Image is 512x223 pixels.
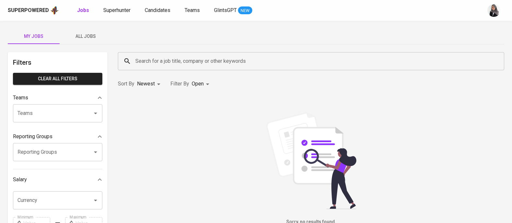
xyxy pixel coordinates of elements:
[91,109,100,118] button: Open
[91,196,100,205] button: Open
[137,80,155,88] p: Newest
[77,6,90,15] a: Jobs
[185,6,201,15] a: Teams
[8,7,49,14] div: Superpowered
[13,57,102,68] h6: Filters
[170,80,189,88] p: Filter By
[103,7,131,13] span: Superhunter
[63,32,108,40] span: All Jobs
[13,176,27,184] p: Salary
[13,133,52,140] p: Reporting Groups
[192,78,211,90] div: Open
[13,173,102,186] div: Salary
[118,80,134,88] p: Sort By
[137,78,163,90] div: Newest
[487,4,500,17] img: sinta.windasari@glints.com
[145,7,170,13] span: Candidates
[103,6,132,15] a: Superhunter
[13,94,28,102] p: Teams
[8,6,59,15] a: Superpoweredapp logo
[18,75,97,83] span: Clear All filters
[91,148,100,157] button: Open
[214,6,252,15] a: GlintsGPT NEW
[13,73,102,85] button: Clear All filters
[145,6,172,15] a: Candidates
[263,112,360,209] img: file_searching.svg
[238,7,252,14] span: NEW
[185,7,200,13] span: Teams
[77,7,89,13] b: Jobs
[214,7,237,13] span: GlintsGPT
[50,6,59,15] img: app logo
[13,91,102,104] div: Teams
[12,32,56,40] span: My Jobs
[192,81,204,87] span: Open
[13,130,102,143] div: Reporting Groups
